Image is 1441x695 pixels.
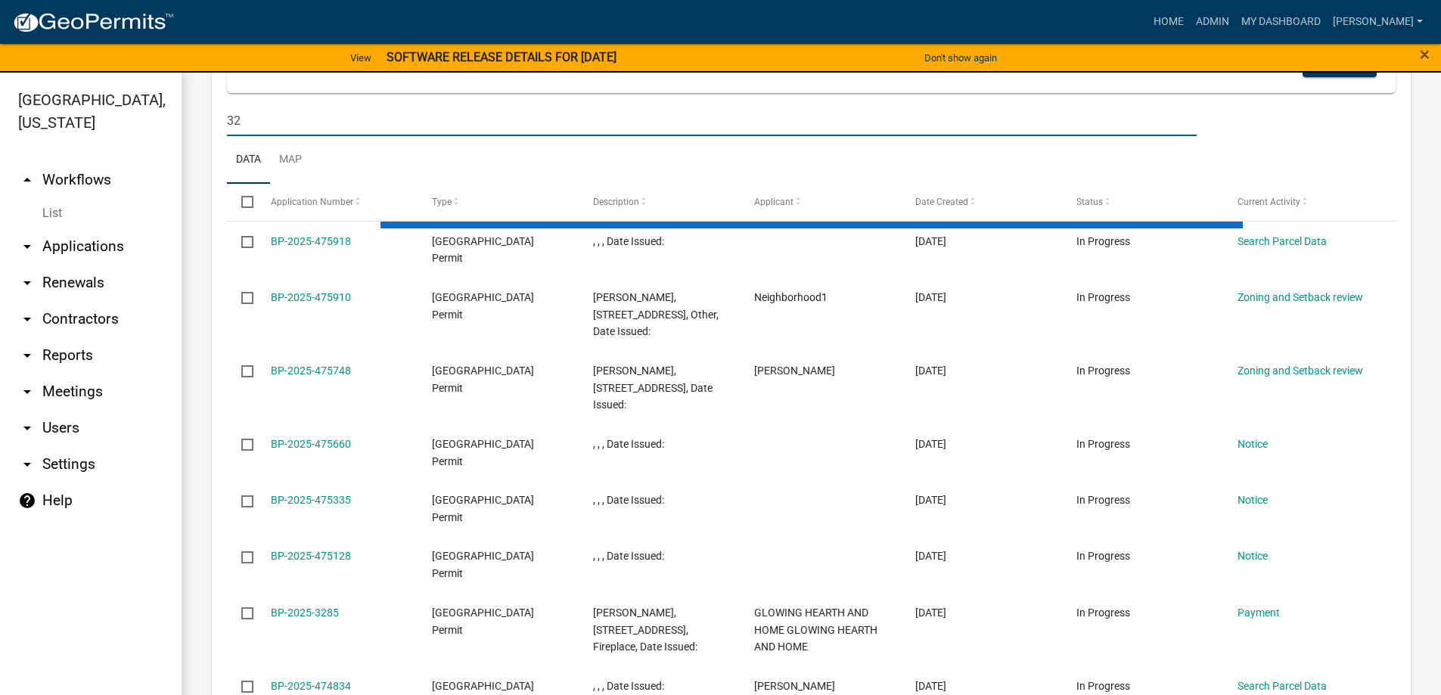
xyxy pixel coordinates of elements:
[18,383,36,401] i: arrow_drop_down
[740,184,901,220] datatable-header-cell: Applicant
[432,235,534,265] span: Isanti County Building Permit
[915,494,946,506] span: 09/08/2025
[1420,44,1430,65] span: ×
[1062,184,1223,220] datatable-header-cell: Status
[754,291,828,303] span: Neighborhood1
[1223,184,1384,220] datatable-header-cell: Current Activity
[271,494,351,506] a: BP-2025-475335
[432,607,534,636] span: Isanti County Building Permit
[432,550,534,579] span: Isanti County Building Permit
[915,365,946,377] span: 09/09/2025
[593,235,664,247] span: , , , Date Issued:
[18,237,36,256] i: arrow_drop_down
[18,310,36,328] i: arrow_drop_down
[1076,235,1130,247] span: In Progress
[271,438,351,450] a: BP-2025-475660
[1420,45,1430,64] button: Close
[1148,8,1190,36] a: Home
[1238,197,1300,207] span: Current Activity
[754,680,835,692] span: James Owens
[1076,291,1130,303] span: In Progress
[1238,291,1363,303] a: Zoning and Setback review
[270,136,311,185] a: Map
[18,346,36,365] i: arrow_drop_down
[432,494,534,523] span: Isanti County Building Permit
[915,680,946,692] span: 09/07/2025
[417,184,578,220] datatable-header-cell: Type
[579,184,740,220] datatable-header-cell: Description
[271,680,351,692] a: BP-2025-474834
[1238,438,1268,450] a: Notice
[227,136,270,185] a: Data
[1235,8,1327,36] a: My Dashboard
[18,274,36,292] i: arrow_drop_down
[593,197,639,207] span: Description
[1076,680,1130,692] span: In Progress
[256,184,417,220] datatable-header-cell: Application Number
[432,291,534,321] span: Isanti County Building Permit
[593,550,664,562] span: , , , Date Issued:
[227,184,256,220] datatable-header-cell: Select
[1076,494,1130,506] span: In Progress
[344,45,377,70] a: View
[915,607,946,619] span: 09/08/2025
[271,550,351,562] a: BP-2025-475128
[18,455,36,473] i: arrow_drop_down
[387,50,616,64] strong: SOFTWARE RELEASE DETAILS FOR [DATE]
[271,235,351,247] a: BP-2025-475918
[432,365,534,394] span: Isanti County Building Permit
[593,438,664,450] span: , , , Date Issued:
[918,45,1003,70] button: Don't show again
[593,607,697,653] span: BLAKE RIPIENSKI, 30931 VIRGO ST NE, Fireplace, Date Issued:
[754,197,793,207] span: Applicant
[271,197,353,207] span: Application Number
[432,438,534,467] span: Isanti County Building Permit
[593,291,719,338] span: PAUL R BOSTROM, 2478 COUNTY ROAD 5 NE, Other, Date Issued:
[1238,365,1363,377] a: Zoning and Setback review
[593,494,664,506] span: , , , Date Issued:
[1238,680,1327,692] a: Search Parcel Data
[271,607,339,619] a: BP-2025-3285
[271,365,351,377] a: BP-2025-475748
[915,235,946,247] span: 09/09/2025
[1076,438,1130,450] span: In Progress
[1190,8,1235,36] a: Admin
[227,105,1197,136] input: Search for applications
[915,438,946,450] span: 09/09/2025
[593,365,713,411] span: JEFFREY BURNS, 33546 HELIUM ST NW, Reside, Date Issued:
[915,291,946,303] span: 09/09/2025
[593,680,664,692] span: , , , Date Issued:
[1238,550,1268,562] a: Notice
[1076,365,1130,377] span: In Progress
[18,492,36,510] i: help
[1327,8,1429,36] a: [PERSON_NAME]
[271,291,351,303] a: BP-2025-475910
[1076,607,1130,619] span: In Progress
[1076,550,1130,562] span: In Progress
[754,607,877,653] span: GLOWING HEARTH AND HOME GLOWING HEARTH AND HOME
[901,184,1062,220] datatable-header-cell: Date Created
[1238,607,1280,619] a: Payment
[1238,235,1327,247] a: Search Parcel Data
[915,197,968,207] span: Date Created
[754,365,835,377] span: Mark Luedtke
[1238,494,1268,506] a: Notice
[915,550,946,562] span: 09/08/2025
[18,171,36,189] i: arrow_drop_up
[18,419,36,437] i: arrow_drop_down
[432,197,452,207] span: Type
[1076,197,1103,207] span: Status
